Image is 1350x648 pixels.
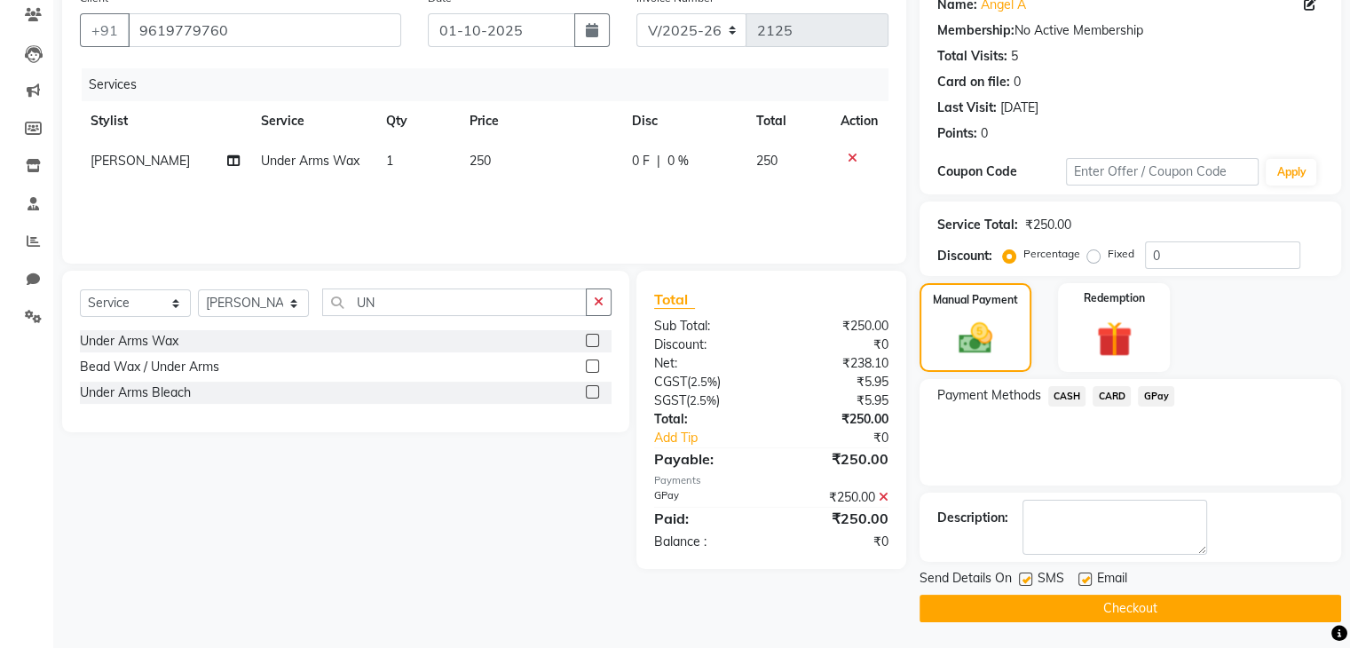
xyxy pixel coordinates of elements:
label: Manual Payment [933,292,1018,308]
th: Disc [621,101,746,141]
th: Price [459,101,621,141]
span: 0 % [667,152,689,170]
label: Fixed [1108,246,1134,262]
span: Under Arms Wax [261,153,359,169]
span: CGST [654,374,687,390]
div: ₹0 [771,533,902,551]
th: Qty [375,101,459,141]
span: Send Details On [920,569,1012,591]
span: 1 [386,153,393,169]
div: Balance : [641,533,771,551]
div: 0 [981,124,988,143]
button: Apply [1266,159,1316,186]
div: Under Arms Bleach [80,383,191,402]
div: Total: [641,410,771,429]
img: _gift.svg [1086,317,1143,361]
button: Checkout [920,595,1341,622]
span: CARD [1093,386,1131,407]
span: 0 F [632,152,650,170]
div: ₹250.00 [771,317,902,336]
div: ₹238.10 [771,354,902,373]
th: Total [746,101,830,141]
input: Enter Offer / Coupon Code [1066,158,1259,186]
div: Membership: [937,21,1014,40]
div: Description: [937,509,1008,527]
div: Card on file: [937,73,1010,91]
div: 0 [1014,73,1021,91]
div: ₹250.00 [771,448,902,470]
div: Discount: [641,336,771,354]
div: ₹250.00 [771,508,902,529]
span: SMS [1038,569,1064,591]
div: ₹250.00 [771,410,902,429]
div: Last Visit: [937,99,997,117]
div: Service Total: [937,216,1018,234]
span: 2.5% [691,375,717,389]
label: Redemption [1084,290,1145,306]
div: Net: [641,354,771,373]
div: Payable: [641,448,771,470]
span: GPay [1138,386,1174,407]
div: ₹5.95 [771,373,902,391]
th: Stylist [80,101,250,141]
div: ₹0 [771,336,902,354]
span: Email [1097,569,1127,591]
span: 2.5% [690,393,716,407]
div: GPay [641,488,771,507]
div: Discount: [937,247,992,265]
label: Percentage [1023,246,1080,262]
div: ( ) [641,391,771,410]
span: Payment Methods [937,386,1041,405]
div: Payments [654,473,888,488]
span: | [657,152,660,170]
th: Action [830,101,888,141]
div: ₹5.95 [771,391,902,410]
div: Under Arms Wax [80,332,178,351]
div: ( ) [641,373,771,391]
input: Search or Scan [322,288,587,316]
span: CASH [1048,386,1086,407]
div: Points: [937,124,977,143]
span: 250 [470,153,491,169]
div: Total Visits: [937,47,1007,66]
div: Sub Total: [641,317,771,336]
a: Add Tip [641,429,793,447]
div: Coupon Code [937,162,1066,181]
input: Search by Name/Mobile/Email/Code [128,13,401,47]
div: Bead Wax / Under Arms [80,358,219,376]
span: SGST [654,392,686,408]
div: Services [82,68,902,101]
th: Service [250,101,375,141]
div: ₹250.00 [771,488,902,507]
img: _cash.svg [948,319,1003,358]
div: No Active Membership [937,21,1323,40]
div: Paid: [641,508,771,529]
span: 250 [756,153,778,169]
div: ₹250.00 [1025,216,1071,234]
div: 5 [1011,47,1018,66]
div: [DATE] [1000,99,1038,117]
div: ₹0 [793,429,901,447]
span: Total [654,290,695,309]
button: +91 [80,13,130,47]
span: [PERSON_NAME] [91,153,190,169]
